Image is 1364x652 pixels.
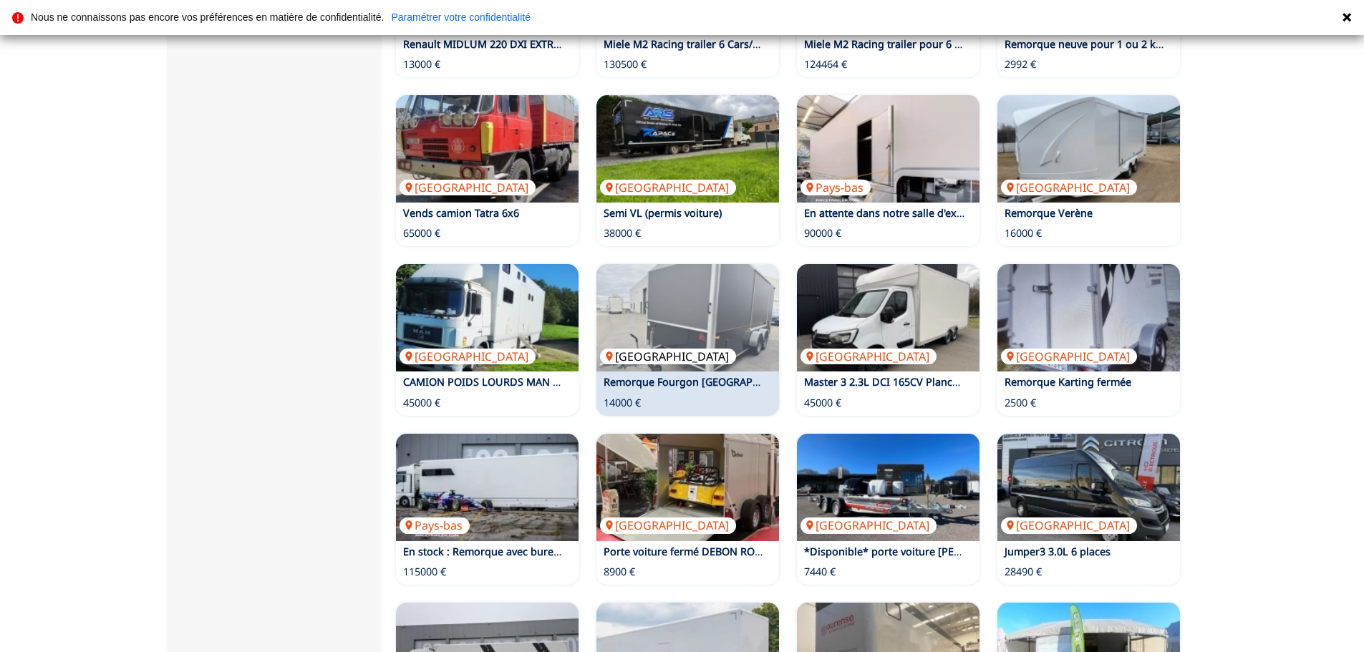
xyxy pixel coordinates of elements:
[804,57,847,72] p: 124464 €
[396,95,579,203] img: Vends camion Tatra 6x6
[797,264,980,371] a: Master 3 2.3L DCI 165CV Plancher Cabine avec Hayon[GEOGRAPHIC_DATA]
[797,434,980,541] img: *Disponible* porte voiture BRIAN JAMES A-transporter 5.0 x 2.0
[1005,565,1042,579] p: 28490 €
[1005,57,1036,72] p: 2992 €
[800,349,937,364] p: [GEOGRAPHIC_DATA]
[604,565,635,579] p: 8900 €
[400,349,536,364] p: [GEOGRAPHIC_DATA]
[596,434,779,541] a: Porte voiture fermé DEBON ROADSTER 700 idéal petites autos[GEOGRAPHIC_DATA]
[804,396,841,410] p: 45000 €
[1005,545,1111,558] a: Jumper3 3.0L 6 places
[403,565,446,579] p: 115000 €
[797,434,980,541] a: *Disponible* porte voiture BRIAN JAMES A-transporter 5.0 x 2.0[GEOGRAPHIC_DATA]
[604,396,641,410] p: 14000 €
[604,37,868,51] a: Miele M2 Racing trailer 6 Cars/Airco PK09 EN STOCK !!!
[1005,37,1309,51] a: Remorque neuve pour 1 ou 2 kart / KARTING - 500-750kg PTAC
[596,264,779,371] img: Remorque Fourgon Black Castle
[600,180,736,195] p: [GEOGRAPHIC_DATA]
[391,12,531,22] a: Paramétrer votre confidentialité
[1005,226,1042,240] p: 16000 €
[596,95,779,203] a: Semi VL (permis voiture)[GEOGRAPHIC_DATA]
[403,226,440,240] p: 65000 €
[804,545,1131,558] a: *Disponible* porte voiture [PERSON_NAME] A-transporter 5.0 x 2.0
[396,95,579,203] a: Vends camion Tatra 6x6[GEOGRAPHIC_DATA]
[997,95,1180,203] a: Remorque Verène[GEOGRAPHIC_DATA]
[396,264,579,371] a: CAMION POIDS LOURDS MAN VASP aménagé et atelier[GEOGRAPHIC_DATA]
[604,226,641,240] p: 38000 €
[604,545,905,558] a: Porte voiture fermé DEBON ROADSTER 700 idéal petites autos
[604,375,803,389] a: Remorque Fourgon [GEOGRAPHIC_DATA]
[400,180,536,195] p: [GEOGRAPHIC_DATA]
[596,264,779,371] a: Remorque Fourgon Black Castle[GEOGRAPHIC_DATA]
[600,517,736,533] p: [GEOGRAPHIC_DATA]
[604,206,722,220] a: Semi VL (permis voiture)
[403,37,592,51] a: Renault MIDLUM 220 DXI EXTRA-LONG
[997,264,1180,371] img: Remorque Karting fermée
[800,517,937,533] p: [GEOGRAPHIC_DATA]
[403,206,519,220] a: Vends camion Tatra 6x6
[596,434,779,541] img: Porte voiture fermé DEBON ROADSTER 700 idéal petites autos
[797,95,980,203] img: En attente dans notre salle d'exposition : remorque de course Line-Up pour 5/6 voitures avec paro...
[396,434,579,541] img: En stock : Remorque avec bureau LXRY à essence pouvant charger jusqu'à 4 voitures
[403,396,440,410] p: 45000 €
[1001,349,1137,364] p: [GEOGRAPHIC_DATA]
[31,12,384,22] p: Nous ne connaissons pas encore vos préférences en matière de confidentialité.
[1001,180,1137,195] p: [GEOGRAPHIC_DATA]
[804,565,836,579] p: 7440 €
[997,434,1180,541] img: Jumper3 3.0L 6 places
[403,57,440,72] p: 13000 €
[604,57,647,72] p: 130500 €
[797,264,980,371] img: Master 3 2.3L DCI 165CV Plancher Cabine avec Hayon
[1005,396,1036,410] p: 2500 €
[804,375,1113,389] a: Master 3 2.3L DCI 165CV Plancher Cabine avec [PERSON_NAME]
[1001,517,1137,533] p: [GEOGRAPHIC_DATA]
[1005,375,1131,389] a: Remorque Karting fermée
[600,349,736,364] p: [GEOGRAPHIC_DATA]
[396,434,579,541] a: En stock : Remorque avec bureau LXRY à essence pouvant charger jusqu'à 4 voituresPays-bas
[804,226,841,240] p: 90000 €
[403,375,671,389] a: CAMION POIDS LOURDS MAN VASP aménagé et atelier
[403,545,814,558] a: En stock : Remorque avec bureau LXRY à essence pouvant charger jusqu'à 4 voitures
[596,95,779,203] img: Semi VL (permis voiture)
[400,517,470,533] p: Pays-bas
[800,180,871,195] p: Pays-bas
[396,264,579,371] img: CAMION POIDS LOURDS MAN VASP aménagé et atelier
[997,95,1180,203] img: Remorque Verène
[1005,206,1093,220] a: Remorque Verène
[997,434,1180,541] a: Jumper3 3.0L 6 places[GEOGRAPHIC_DATA]
[997,264,1180,371] a: Remorque Karting fermée[GEOGRAPHIC_DATA]
[804,37,1084,51] a: Miele M2 Racing trailer pour 6 voitures PK10 EN STOCK !!!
